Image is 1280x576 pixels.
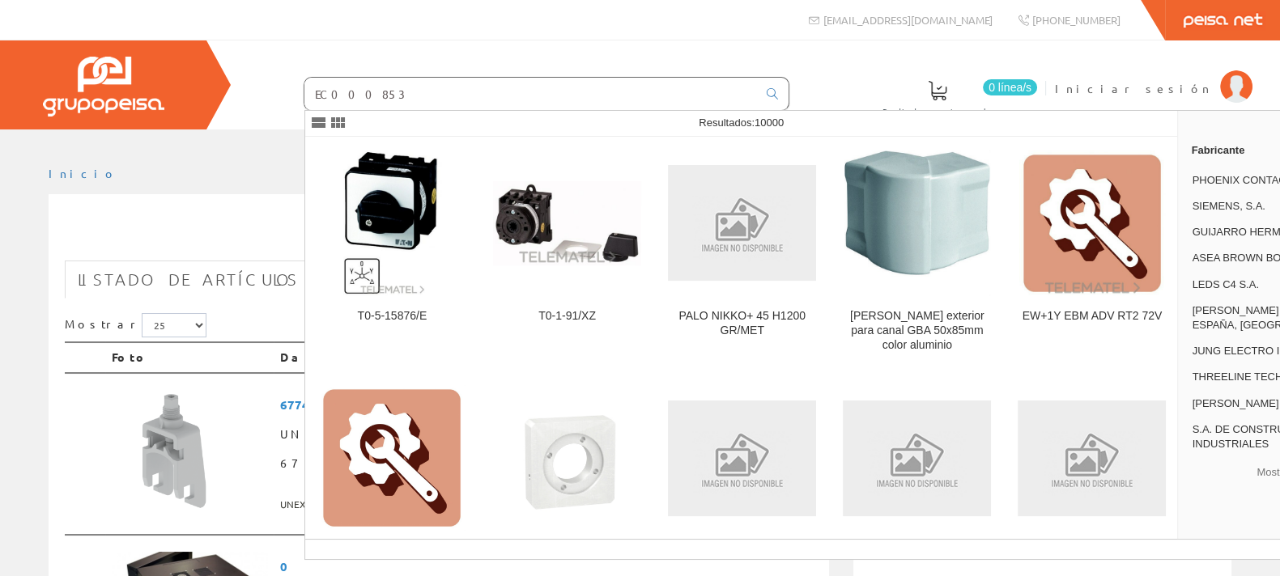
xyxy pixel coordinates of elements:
span: UNEX4150 [280,420,806,449]
span: [EMAIL_ADDRESS][DOMAIN_NAME] [823,13,993,27]
select: Mostrar [142,313,206,337]
div: EW+1Y EBM ADV RT2 72V [1018,309,1166,324]
img: T0-1-91/XZ [493,181,641,265]
img: T0-5-15876/E [343,150,441,296]
img: Grupo Peisa [43,57,164,116]
img: Versaflap L240 H25 NR SC 3 socket F [1018,400,1166,516]
a: EW+1Y EBM ADV RT2 72V EW+1Y EBM ADV RT2 72V [1005,138,1179,371]
span: 67741-48 [280,390,806,420]
img: EW+1Y EBM ADV RT2 72V [1019,150,1165,296]
span: [PHONE_NUMBER] [1032,13,1121,27]
label: Mostrar [65,313,206,337]
span: UNEX APARELLAJE ELECTRICO S.L. [280,491,806,518]
a: PALO NIKKO+ 45 H1200 GR/MET PALO NIKKO+ 45 H1200 GR/MET [655,138,829,371]
th: Datos [274,342,813,373]
div: PALO NIKKO+ 45 H1200 GR/MET [668,309,816,338]
span: Iniciar sesión [1055,80,1212,96]
a: Iniciar sesión [1055,67,1252,83]
img: EW+5Y EQX2 40004-HT+ [319,385,465,531]
img: Foto artículo 67 Anclaje para cables gris RAL7038 Ø28-34 U48X (150x150) [112,390,233,511]
span: Pedido actual [882,104,993,120]
div: T0-1-91/XZ [493,309,641,324]
img: Ángulo exterior para canal GBA 50x85mm color aluminio [844,150,990,296]
a: T0-1-91/XZ T0-1-91/XZ [480,138,654,371]
img: PALO NIKKO+ 45 H1200 GR/MET [668,165,816,281]
span: 67 Anclaje para cables gris RAL7038 Ø28-34 U48X [280,449,806,478]
span: 0 línea/s [983,79,1037,95]
input: Buscar ... [304,78,757,110]
span: 10000 [755,116,784,129]
img: Placa adaptación 80mm ILS853 BRS39B [495,385,640,531]
a: Inicio [49,166,117,180]
a: Listado de artículos [65,260,312,299]
img: Versatek 3 sockets G +1 USB.5V(A+C)+2 RJ cat6 STP [843,400,991,516]
div: T0-5-15876/E [318,309,466,324]
span: Resultados: [699,116,784,129]
div: [PERSON_NAME] exterior para canal GBA 50x85mm color aluminio [843,309,991,353]
img: Versatek 4 sockets E [668,400,816,516]
th: Foto [105,342,274,373]
a: Ángulo exterior para canal GBA 50x85mm color aluminio [PERSON_NAME] exterior para canal GBA 50x85... [830,138,1004,371]
h1: bandeja de cable [65,220,813,252]
a: T0-5-15876/E T0-5-15876/E [305,138,479,371]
